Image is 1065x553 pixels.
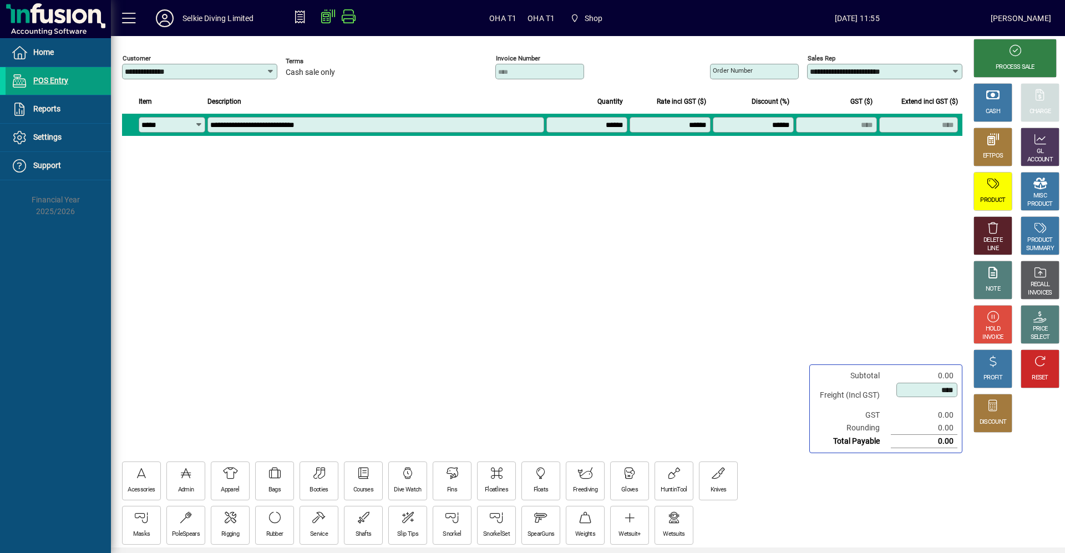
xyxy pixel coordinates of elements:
div: PROFIT [983,374,1002,382]
a: Reports [6,95,111,123]
div: Freediving [573,486,597,494]
div: Booties [310,486,328,494]
div: PRICE [1033,325,1048,333]
span: Quantity [597,95,623,108]
div: CASH [986,108,1000,116]
div: Snorkel [443,530,461,539]
span: POS Entry [33,76,68,85]
div: HuntinTool [661,486,687,494]
span: Discount (%) [752,95,789,108]
td: 0.00 [891,369,957,382]
span: [DATE] 11:55 [724,9,991,27]
div: PoleSpears [172,530,200,539]
div: Apparel [221,486,239,494]
td: Subtotal [814,369,891,382]
a: Settings [6,124,111,151]
div: Floatlines [485,486,508,494]
span: OHA T1 [528,9,555,27]
span: Home [33,48,54,57]
td: 0.00 [891,422,957,435]
div: MISC [1033,192,1047,200]
div: Acessories [128,486,155,494]
td: Freight (Incl GST) [814,382,891,409]
div: INVOICES [1028,289,1052,297]
a: Home [6,39,111,67]
div: Fins [447,486,457,494]
div: Bags [268,486,281,494]
span: GST ($) [850,95,873,108]
div: Wetsuit+ [618,530,640,539]
div: ACCOUNT [1027,156,1053,164]
div: Slip Tips [397,530,418,539]
div: NOTE [986,285,1000,293]
div: HOLD [986,325,1000,333]
div: RECALL [1031,281,1050,289]
div: PRODUCT [980,196,1005,205]
div: Shafts [356,530,372,539]
div: Admin [178,486,194,494]
div: Courses [353,486,373,494]
span: Rate incl GST ($) [657,95,706,108]
div: Wetsuits [663,530,684,539]
div: [PERSON_NAME] [991,9,1051,27]
span: OHA T1 [489,9,516,27]
div: CHARGE [1029,108,1051,116]
span: Cash sale only [286,68,335,77]
div: Floats [534,486,549,494]
span: Support [33,161,61,170]
div: EFTPOS [983,152,1003,160]
span: Terms [286,58,352,65]
span: Shop [585,9,603,27]
div: SpearGuns [528,530,555,539]
mat-label: Sales rep [808,54,835,62]
div: DISCOUNT [980,418,1006,427]
div: SUMMARY [1026,245,1054,253]
div: PRODUCT [1027,200,1052,209]
div: SnorkelSet [483,530,510,539]
div: Rigging [221,530,239,539]
div: INVOICE [982,333,1003,342]
td: 0.00 [891,435,957,448]
a: Support [6,152,111,180]
mat-label: Invoice number [496,54,540,62]
div: PRODUCT [1027,236,1052,245]
td: GST [814,409,891,422]
div: LINE [987,245,998,253]
div: DELETE [983,236,1002,245]
span: Item [139,95,152,108]
div: PROCESS SALE [996,63,1034,72]
div: Knives [711,486,727,494]
div: Weights [575,530,595,539]
div: Gloves [621,486,638,494]
div: Selkie Diving Limited [182,9,254,27]
div: RESET [1032,374,1048,382]
div: SELECT [1031,333,1050,342]
td: Total Payable [814,435,891,448]
div: Dive Watch [394,486,421,494]
mat-label: Customer [123,54,151,62]
span: Reports [33,104,60,113]
td: 0.00 [891,409,957,422]
div: Masks [133,530,150,539]
div: GL [1037,148,1044,156]
td: Rounding [814,422,891,435]
mat-label: Order number [713,67,753,74]
span: Description [207,95,241,108]
div: Rubber [266,530,283,539]
span: Settings [33,133,62,141]
span: Shop [566,8,607,28]
span: Extend incl GST ($) [901,95,958,108]
div: Service [310,530,328,539]
button: Profile [147,8,182,28]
